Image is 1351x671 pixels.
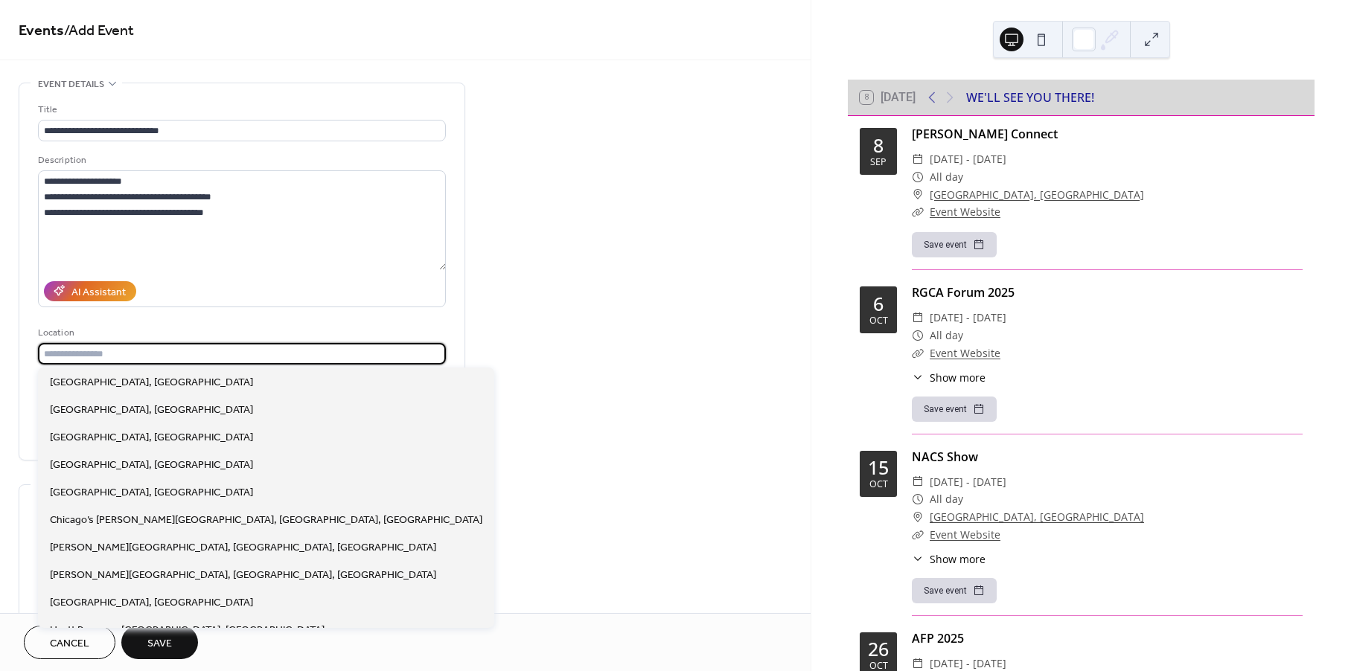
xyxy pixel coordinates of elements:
[912,186,924,204] div: ​
[930,150,1006,168] span: [DATE] - [DATE]
[50,402,253,418] span: [GEOGRAPHIC_DATA], [GEOGRAPHIC_DATA]
[50,513,482,528] span: Chicago’s [PERSON_NAME][GEOGRAPHIC_DATA], [GEOGRAPHIC_DATA], [GEOGRAPHIC_DATA]
[930,309,1006,327] span: [DATE] - [DATE]
[50,375,253,391] span: [GEOGRAPHIC_DATA], [GEOGRAPHIC_DATA]
[912,232,997,257] button: Save event
[912,344,924,362] div: ​
[912,327,924,344] div: ​
[38,325,443,341] div: Location
[912,309,924,327] div: ​
[869,480,888,489] div: Oct
[930,346,1000,360] a: Event Website
[912,370,986,385] button: ​Show more
[912,508,924,526] div: ​
[50,457,253,473] span: [GEOGRAPHIC_DATA], [GEOGRAPHIC_DATA]
[912,126,1058,142] a: [PERSON_NAME] Connect
[50,485,253,501] span: [GEOGRAPHIC_DATA], [GEOGRAPHIC_DATA]
[966,89,1094,106] div: WE'LL SEE YOU THERE!
[912,203,924,221] div: ​
[930,327,963,344] span: All day
[912,449,978,465] a: NACS Show
[912,490,924,508] div: ​
[912,551,986,567] button: ​Show more
[912,630,964,646] a: AFP 2025
[930,490,963,508] span: All day
[121,626,198,659] button: Save
[64,16,134,45] span: / Add Event
[50,595,253,611] span: [GEOGRAPHIC_DATA], [GEOGRAPHIC_DATA]
[912,473,924,491] div: ​
[38,77,104,92] span: Event details
[38,102,443,118] div: Title
[930,527,1000,542] a: Event Website
[50,540,436,556] span: [PERSON_NAME][GEOGRAPHIC_DATA], [GEOGRAPHIC_DATA], [GEOGRAPHIC_DATA]
[50,636,89,652] span: Cancel
[912,526,924,544] div: ​
[869,661,888,671] div: Oct
[873,136,884,155] div: 8
[71,284,126,300] div: AI Assistant
[912,168,924,186] div: ​
[50,623,325,638] span: Hyatt Regency, [GEOGRAPHIC_DATA], [GEOGRAPHIC_DATA]
[870,158,887,167] div: Sep
[912,370,924,385] div: ​
[930,473,1006,491] span: [DATE] - [DATE]
[930,370,986,385] span: Show more
[50,430,253,446] span: [GEOGRAPHIC_DATA], [GEOGRAPHIC_DATA]
[930,186,1144,204] a: [GEOGRAPHIC_DATA], [GEOGRAPHIC_DATA]
[873,295,884,313] div: 6
[930,508,1144,526] a: [GEOGRAPHIC_DATA], [GEOGRAPHIC_DATA]
[147,636,172,652] span: Save
[930,205,1000,219] a: Event Website
[912,578,997,603] button: Save event
[912,396,997,422] button: Save event
[868,458,889,477] div: 15
[912,284,1015,301] a: RGCA Forum 2025
[19,16,64,45] a: Events
[930,551,986,567] span: Show more
[912,150,924,168] div: ​
[868,640,889,658] div: 26
[912,551,924,567] div: ​
[44,281,136,301] button: AI Assistant
[869,316,888,326] div: Oct
[38,152,443,168] div: Description
[930,168,963,186] span: All day
[50,568,436,583] span: [PERSON_NAME][GEOGRAPHIC_DATA], [GEOGRAPHIC_DATA], [GEOGRAPHIC_DATA]
[24,626,115,659] button: Cancel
